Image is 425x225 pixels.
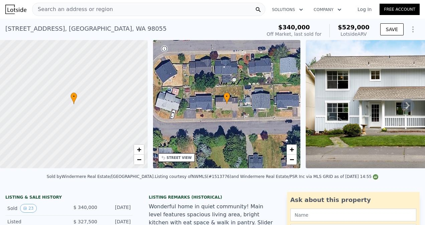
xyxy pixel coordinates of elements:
button: Solutions [267,4,308,16]
div: • [70,92,77,104]
div: Sold by Windermere Real Estate/[GEOGRAPHIC_DATA] . [47,174,155,179]
a: Zoom out [287,155,297,165]
a: Free Account [380,4,420,15]
span: $ 340,000 [74,205,97,210]
div: Ask about this property [290,195,416,205]
div: STREET VIEW [167,155,192,160]
img: Lotside [5,5,26,14]
a: Zoom in [134,145,144,155]
button: Show Options [406,23,420,36]
button: SAVE [380,23,404,35]
div: [DATE] [103,204,131,213]
div: • [224,92,230,104]
div: Listing courtesy of NWMLS (#1513776) and Windermere Real Estate/PSR Inc via MLS GRID as of [DATE]... [155,174,378,179]
div: Lotside ARV [338,31,370,37]
span: − [290,155,294,164]
button: Company [308,4,347,16]
button: View historical data [20,204,36,213]
div: Listed [7,218,64,225]
span: − [137,155,141,164]
div: [STREET_ADDRESS] , [GEOGRAPHIC_DATA] , WA 98055 [5,24,167,33]
a: Zoom out [134,155,144,165]
span: • [224,93,230,99]
span: • [70,93,77,99]
span: $340,000 [278,24,310,31]
div: Listing Remarks (Historical) [149,195,276,200]
div: [DATE] [103,218,131,225]
span: $529,000 [338,24,370,31]
input: Name [290,209,416,221]
a: Log In [349,6,380,13]
span: Search an address or region [32,5,113,13]
img: NWMLS Logo [373,174,378,180]
span: + [137,145,141,154]
span: $ 327,500 [74,219,97,224]
div: LISTING & SALE HISTORY [5,195,133,201]
a: Zoom in [287,145,297,155]
div: Sold [7,204,64,213]
div: Off Market, last sold for [267,31,321,37]
span: + [290,145,294,154]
